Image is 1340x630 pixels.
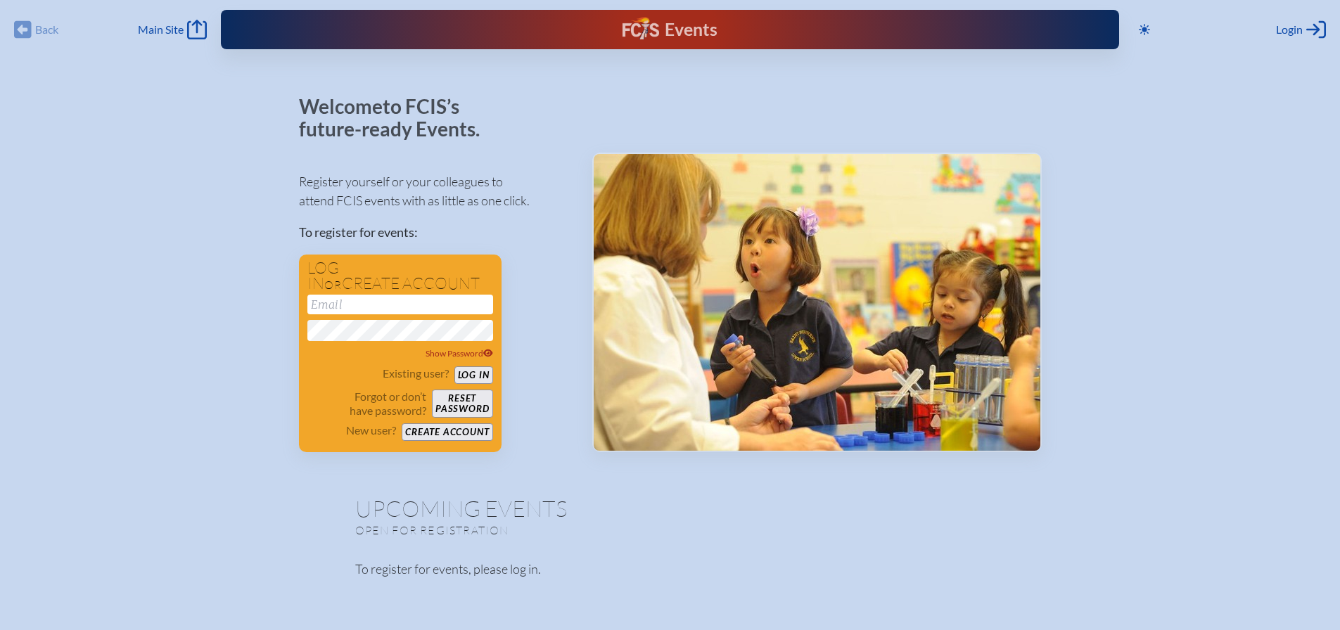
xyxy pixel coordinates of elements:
h1: Upcoming Events [355,497,985,520]
div: FCIS Events — Future ready [468,17,872,42]
button: Log in [454,366,493,384]
span: Login [1276,22,1303,37]
p: Open for registration [355,523,727,537]
p: Welcome to FCIS’s future-ready Events. [299,96,496,140]
p: Existing user? [383,366,449,380]
p: To register for events: [299,223,570,242]
p: Forgot or don’t have password? [307,390,427,418]
a: Main Site [138,20,207,39]
p: To register for events, please log in. [355,560,985,579]
span: Main Site [138,22,184,37]
span: Show Password [426,348,493,359]
input: Email [307,295,493,314]
span: or [324,278,342,292]
p: New user? [346,423,396,437]
img: Events [594,154,1040,451]
p: Register yourself or your colleagues to attend FCIS events with as little as one click. [299,172,570,210]
h1: Log in create account [307,260,493,292]
button: Resetpassword [432,390,492,418]
button: Create account [402,423,492,441]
